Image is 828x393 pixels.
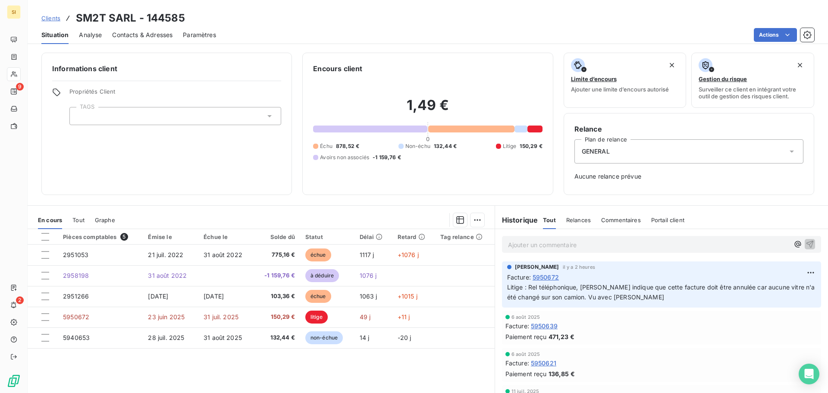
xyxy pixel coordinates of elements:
span: 132,44 € [259,333,295,342]
span: litige [305,311,328,324]
span: 28 juil. 2025 [148,334,184,341]
span: échue [305,248,331,261]
span: non-échue [305,331,343,344]
span: Litige [503,142,517,150]
span: Non-échu [405,142,430,150]
span: Analyse [79,31,102,39]
span: Facture : [505,321,529,330]
span: +1076 j [398,251,419,258]
span: 150,29 € [259,313,295,321]
span: 0 [426,135,430,142]
span: Paramètres [183,31,216,39]
span: 6 août 2025 [511,352,540,357]
span: 878,52 € [336,142,359,150]
span: [DATE] [148,292,168,300]
button: Gestion du risqueSurveiller ce client en intégrant votre outil de gestion des risques client. [691,53,814,108]
span: 31 août 2022 [204,251,242,258]
span: Litige : Rel téléphonique, [PERSON_NAME] indique que cette facture doit être annulée car aucune v... [507,283,817,301]
span: -1 159,76 € [259,271,295,280]
h6: Relance [574,124,803,134]
span: Relances [566,217,591,223]
span: Facture : [507,273,531,282]
span: Commentaires [601,217,641,223]
span: Situation [41,31,69,39]
span: +1015 j [398,292,417,300]
span: Propriétés Client [69,88,281,100]
span: -20 j [398,334,411,341]
span: 1117 j [360,251,374,258]
span: Paiement reçu [505,369,547,378]
div: Échue le [204,233,249,240]
span: Paiement reçu [505,332,547,341]
span: 49 j [360,313,371,321]
span: 23 juin 2025 [148,313,185,321]
span: 5950672 [63,313,89,321]
div: Statut [305,233,349,240]
span: 31 juil. 2025 [204,313,238,321]
div: SI [7,5,21,19]
span: 103,36 € [259,292,295,301]
button: Limite d’encoursAjouter une limite d’encours autorisé [564,53,687,108]
span: Facture : [505,358,529,368]
div: Pièces comptables [63,233,138,241]
span: Échu [320,142,332,150]
span: 1076 j [360,272,377,279]
span: [DATE] [204,292,224,300]
div: Tag relance [440,233,489,240]
span: 31 août 2025 [204,334,242,341]
h3: SM2T SARL - 144585 [76,10,185,26]
span: 2951266 [63,292,89,300]
div: Open Intercom Messenger [799,364,819,384]
span: 150,29 € [520,142,542,150]
a: Clients [41,14,60,22]
span: Surveiller ce client en intégrant votre outil de gestion des risques client. [699,86,807,100]
span: 5950639 [531,321,558,330]
span: 31 août 2022 [148,272,187,279]
div: Solde dû [259,233,295,240]
span: 471,23 € [549,332,574,341]
div: Délai [360,233,387,240]
span: Contacts & Adresses [112,31,172,39]
span: 6 août 2025 [511,314,540,320]
input: Ajouter une valeur [77,112,84,120]
span: 2951053 [63,251,88,258]
span: Aucune relance prévue [574,172,803,181]
div: Émise le [148,233,193,240]
span: échue [305,290,331,303]
span: -1 159,76 € [373,154,401,161]
span: Ajouter une limite d’encours autorisé [571,86,669,93]
span: 1063 j [360,292,377,300]
span: Graphe [95,217,115,223]
span: il y a 2 heures [563,264,595,270]
span: 2 [16,296,24,304]
span: Tout [72,217,85,223]
span: Portail client [651,217,684,223]
span: 2958198 [63,272,89,279]
span: 136,85 € [549,369,575,378]
h2: 1,49 € [313,97,542,123]
span: 132,44 € [434,142,457,150]
span: Clients [41,15,60,22]
img: Logo LeanPay [7,374,21,388]
span: GENERAL [582,147,610,156]
span: 21 juil. 2022 [148,251,183,258]
span: 775,16 € [259,251,295,259]
span: Avoirs non associés [320,154,369,161]
div: Retard [398,233,430,240]
span: 5950621 [531,358,556,368]
span: En cours [38,217,62,223]
span: Tout [543,217,556,223]
button: Actions [754,28,797,42]
a: 9 [7,85,20,98]
h6: Historique [495,215,538,225]
h6: Informations client [52,63,281,74]
span: 14 j [360,334,370,341]
span: [PERSON_NAME] [515,263,559,271]
span: 5 [120,233,128,241]
span: Gestion du risque [699,75,747,82]
span: 9 [16,83,24,91]
span: +11 j [398,313,410,321]
span: Limite d’encours [571,75,617,82]
span: à déduire [305,269,339,282]
span: 5950672 [533,273,559,282]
